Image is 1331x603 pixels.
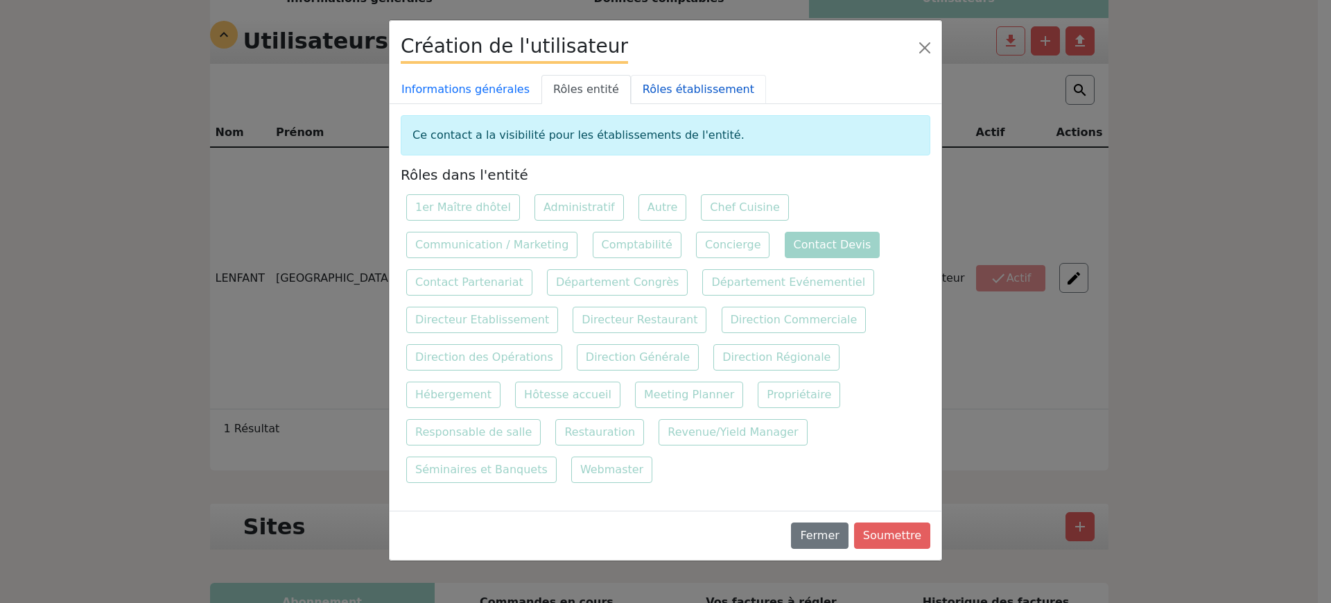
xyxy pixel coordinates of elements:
label: Administratif [534,194,624,221]
label: Restauration [555,419,644,445]
a: Rôles établissement [631,75,766,104]
label: Département Evénementiel [702,269,874,296]
label: Communication / Marketing [406,232,577,258]
label: Contact Partenariat [406,269,532,296]
label: Responsable de salle [406,419,541,445]
label: Directeur Restaurant [573,307,706,333]
button: Close [914,37,936,59]
label: Direction Commerciale [722,307,867,333]
a: Rôles entité [541,75,631,104]
label: Directeur Etablissement [406,307,558,333]
h5: Rôles dans l'entité [401,167,930,183]
label: Direction Générale [577,344,699,371]
label: Direction Régionale [713,344,840,371]
label: Contact Devis [785,232,880,258]
label: Webmaster [571,457,652,483]
button: Fermer [791,523,848,549]
label: Comptabilité [593,232,681,258]
label: Autre [638,194,686,221]
label: Direction des Opérations [406,344,562,371]
label: Propriétaire [758,382,840,408]
label: Revenue/Yield Manager [659,419,807,445]
label: Séminaires et Banquets [406,457,557,483]
button: Soumettre [854,523,930,549]
label: Chef Cuisine [701,194,788,221]
label: 1er Maître dhôtel [406,194,520,221]
div: Ce contact a la visibilité pour les établissements de l'entité. [401,115,930,155]
h3: Création de l'utilisateur [401,32,628,64]
a: Informations générales [390,75,541,104]
label: Hébergement [406,382,501,408]
label: Hôtesse accueil [515,382,620,408]
label: Meeting Planner [635,382,743,408]
label: Concierge [696,232,769,258]
label: Département Congrès [547,269,688,296]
